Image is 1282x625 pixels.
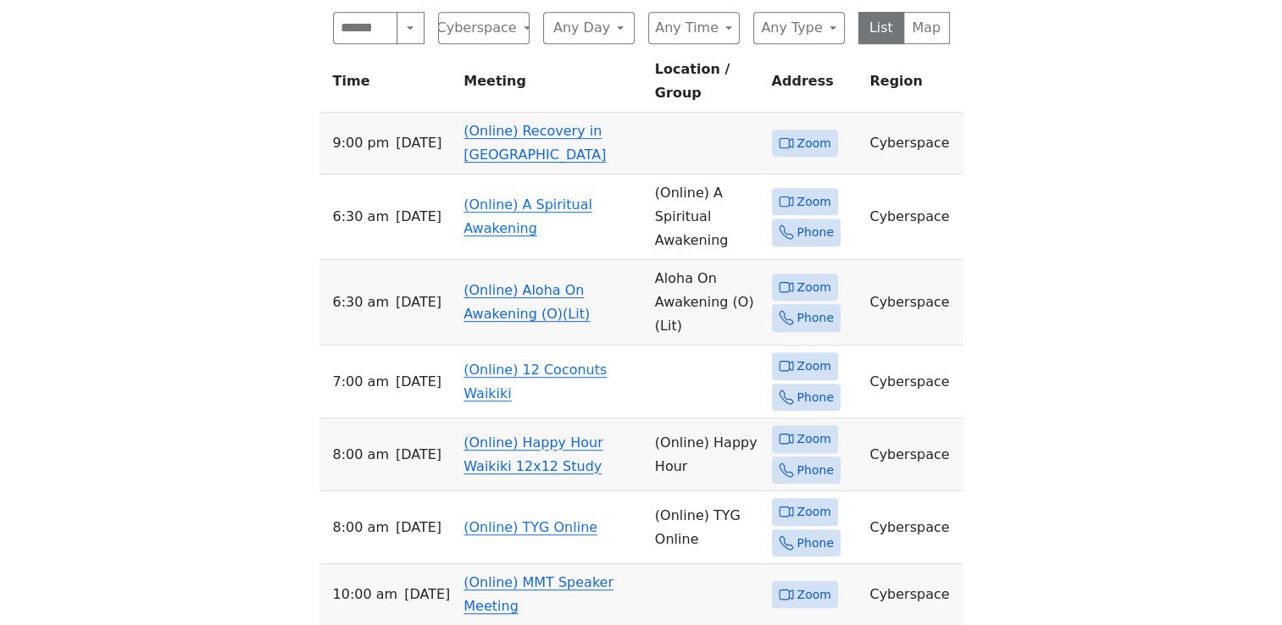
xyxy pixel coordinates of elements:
[765,58,863,113] th: Address
[333,205,389,229] span: 6:30 AM
[797,277,831,298] span: Zoom
[863,491,963,564] td: Cyberspace
[797,429,831,450] span: Zoom
[797,584,831,606] span: Zoom
[753,12,845,44] button: Any Type
[333,370,389,394] span: 7:00 AM
[396,443,441,467] span: [DATE]
[797,222,834,243] span: Phone
[463,282,590,322] a: (Online) Aloha On Awakening (O)(Lit)
[648,58,765,113] th: Location / Group
[797,533,834,554] span: Phone
[404,583,450,606] span: [DATE]
[463,362,607,401] a: (Online) 12 Coconuts Waikiki
[863,260,963,346] td: Cyberspace
[863,346,963,418] td: Cyberspace
[396,370,441,394] span: [DATE]
[797,307,834,329] span: Phone
[463,434,602,474] a: (Online) Happy Hour Waikiki 12x12 Study
[858,12,905,44] button: List
[797,133,831,154] span: Zoom
[863,58,963,113] th: Region
[648,491,765,564] td: (Online) TYG Online
[438,12,530,44] button: Cyberspace
[863,113,963,174] td: Cyberspace
[463,519,597,535] a: (Online) TYG Online
[863,418,963,491] td: Cyberspace
[648,260,765,346] td: Aloha On Awakening (O) (Lit)
[797,191,831,213] span: Zoom
[333,583,398,606] span: 10:00 AM
[333,443,389,467] span: 8:00 AM
[396,205,441,229] span: [DATE]
[863,174,963,260] td: Cyberspace
[396,131,441,155] span: [DATE]
[333,290,389,314] span: 6:30 AM
[797,356,831,377] span: Zoom
[463,574,613,614] a: (Online) MMT Speaker Meeting
[797,387,834,408] span: Phone
[396,516,441,539] span: [DATE]
[797,460,834,481] span: Phone
[457,58,648,113] th: Meeting
[648,12,740,44] button: Any Time
[648,418,765,491] td: (Online) Happy Hour
[648,174,765,260] td: (Online) A Spiritual Awakening
[397,12,424,44] button: Search
[333,12,398,44] input: Search
[333,516,389,539] span: 8:00 AM
[319,58,458,113] th: Time
[463,123,606,163] a: (Online) Recovery in [GEOGRAPHIC_DATA]
[396,290,441,314] span: [DATE]
[797,501,831,523] span: Zoom
[543,12,635,44] button: Any Day
[463,196,592,236] a: (Online) A Spiritual Awakening
[903,12,950,44] button: Map
[333,131,390,155] span: 9:00 PM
